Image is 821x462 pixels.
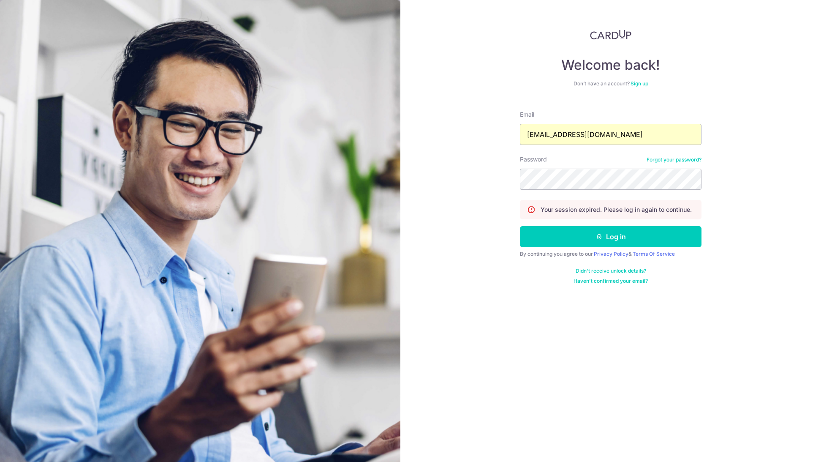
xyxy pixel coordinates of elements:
[520,251,701,257] div: By continuing you agree to our &
[647,156,701,163] a: Forgot your password?
[520,57,701,74] h4: Welcome back!
[520,80,701,87] div: Don’t have an account?
[633,251,675,257] a: Terms Of Service
[576,268,646,274] a: Didn't receive unlock details?
[520,110,534,119] label: Email
[631,80,648,87] a: Sign up
[574,278,648,284] a: Haven't confirmed your email?
[520,226,701,247] button: Log in
[594,251,628,257] a: Privacy Policy
[520,124,701,145] input: Enter your Email
[590,30,631,40] img: CardUp Logo
[520,155,547,164] label: Password
[541,205,692,214] p: Your session expired. Please log in again to continue.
